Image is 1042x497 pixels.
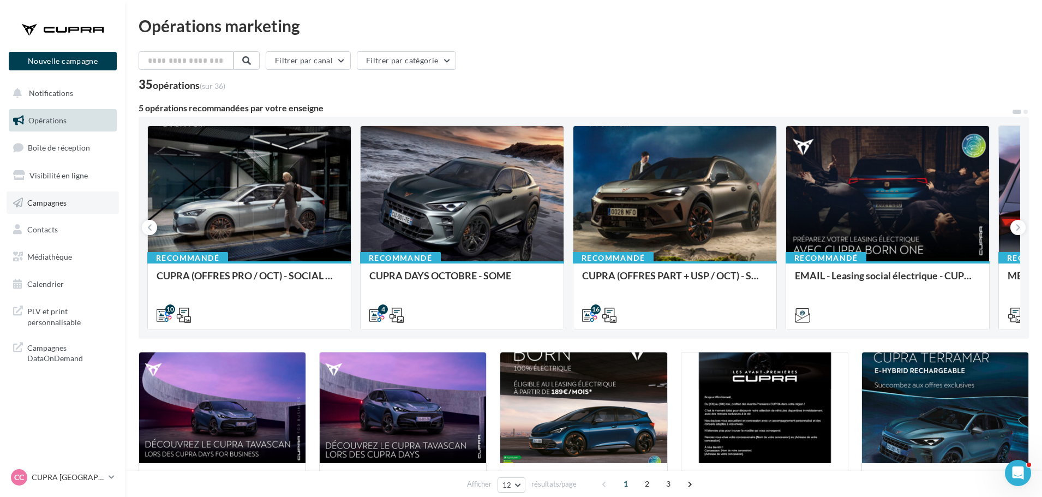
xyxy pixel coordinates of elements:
[660,475,677,493] span: 3
[27,252,72,261] span: Médiathèque
[32,472,104,483] p: CUPRA [GEOGRAPHIC_DATA]
[786,252,866,264] div: Recommandé
[27,279,64,289] span: Calendrier
[7,300,119,332] a: PLV et print personnalisable
[139,17,1029,34] div: Opérations marketing
[28,143,90,152] span: Boîte de réception
[369,270,555,292] div: CUPRA DAYS OCTOBRE - SOME
[147,252,228,264] div: Recommandé
[200,81,225,91] span: (sur 36)
[29,88,73,98] span: Notifications
[582,270,768,292] div: CUPRA (OFFRES PART + USP / OCT) - SOCIAL MEDIA
[29,171,88,180] span: Visibilité en ligne
[498,477,525,493] button: 12
[638,475,656,493] span: 2
[165,304,175,314] div: 10
[378,304,388,314] div: 4
[14,472,24,483] span: CC
[266,51,351,70] button: Filtrer par canal
[7,136,119,159] a: Boîte de réception
[573,252,654,264] div: Recommandé
[27,340,112,364] span: Campagnes DataOnDemand
[7,191,119,214] a: Campagnes
[27,197,67,207] span: Campagnes
[7,336,119,368] a: Campagnes DataOnDemand
[27,225,58,234] span: Contacts
[360,252,441,264] div: Recommandé
[7,82,115,105] button: Notifications
[7,164,119,187] a: Visibilité en ligne
[795,270,980,292] div: EMAIL - Leasing social électrique - CUPRA Born One
[157,270,342,292] div: CUPRA (OFFRES PRO / OCT) - SOCIAL MEDIA
[467,479,492,489] span: Afficher
[153,80,225,90] div: opérations
[27,304,112,327] span: PLV et print personnalisable
[28,116,67,125] span: Opérations
[502,481,512,489] span: 12
[7,109,119,132] a: Opérations
[9,52,117,70] button: Nouvelle campagne
[7,218,119,241] a: Contacts
[357,51,456,70] button: Filtrer par catégorie
[9,467,117,488] a: CC CUPRA [GEOGRAPHIC_DATA]
[591,304,601,314] div: 16
[7,245,119,268] a: Médiathèque
[617,475,634,493] span: 1
[1005,460,1031,486] iframe: Intercom live chat
[7,273,119,296] a: Calendrier
[139,79,225,91] div: 35
[139,104,1011,112] div: 5 opérations recommandées par votre enseigne
[531,479,577,489] span: résultats/page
